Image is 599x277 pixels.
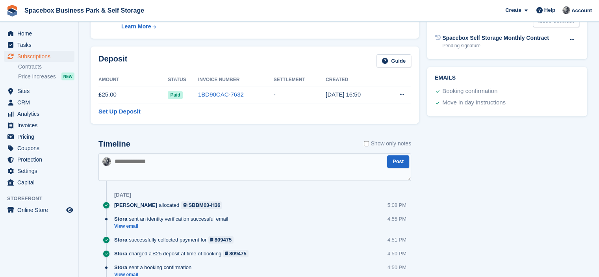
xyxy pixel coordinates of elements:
span: Price increases [18,73,56,80]
span: Stora [114,236,127,244]
div: 809475 [229,250,246,257]
div: [DATE] [114,192,131,198]
div: Spacebox Self Storage Monthly Contract [442,34,549,42]
a: menu [4,39,74,50]
span: Stora [114,215,127,223]
a: menu [4,177,74,188]
a: Contracts [18,63,74,71]
span: Pricing [17,131,65,142]
div: 4:55 PM [388,215,406,223]
span: Protection [17,154,65,165]
span: [PERSON_NAME] [114,201,157,209]
span: Storefront [7,195,78,203]
div: Booking confirmation [442,87,497,96]
a: menu [4,165,74,177]
a: menu [4,97,74,108]
a: menu [4,51,74,62]
span: Stora [114,250,127,257]
a: menu [4,204,74,216]
a: 1BD90CAC-7632 [198,91,244,98]
img: SUDIPTA VIRMANI [562,6,570,14]
div: NEW [61,73,74,80]
span: Settings [17,165,65,177]
td: £25.00 [98,86,168,104]
a: SBBM03-H36 [181,201,222,209]
h2: Emails [435,75,579,81]
a: menu [4,154,74,165]
span: Account [571,7,592,15]
a: Price increases NEW [18,72,74,81]
div: 5:08 PM [388,201,406,209]
span: Analytics [17,108,65,119]
a: menu [4,120,74,131]
h2: Deposit [98,54,127,67]
div: Move in day instructions [442,98,506,108]
span: Invoices [17,120,65,131]
th: Amount [98,74,168,86]
span: CRM [17,97,65,108]
th: Settlement [274,74,326,86]
span: Online Store [17,204,65,216]
a: Preview store [65,205,74,215]
a: menu [4,143,74,154]
span: Paid [168,91,182,99]
span: Home [17,28,65,39]
a: menu [4,28,74,39]
span: Capital [17,177,65,188]
a: Spacebox Business Park & Self Storage [21,4,147,17]
div: Pending signature [442,42,549,49]
label: Show only notes [364,139,411,148]
a: menu [4,131,74,142]
span: Coupons [17,143,65,154]
span: Help [544,6,555,14]
a: Learn More [121,22,227,31]
div: 4:50 PM [388,250,406,257]
div: successfully collected payment for [114,236,237,244]
a: menu [4,108,74,119]
td: - [274,86,326,104]
span: Create [505,6,521,14]
th: Status [168,74,198,86]
div: 4:50 PM [388,264,406,271]
div: SBBM03-H36 [189,201,221,209]
img: SUDIPTA VIRMANI [102,157,111,166]
div: allocated [114,201,226,209]
th: Created [326,74,384,86]
a: Guide [376,54,411,67]
span: Subscriptions [17,51,65,62]
div: Learn More [121,22,151,31]
div: sent a booking confirmation [114,264,195,271]
div: 809475 [215,236,232,244]
h2: Timeline [98,139,130,149]
div: charged a £25 deposit at time of booking [114,250,252,257]
input: Show only notes [364,139,369,148]
a: 809475 [208,236,234,244]
time: 2025-09-04 15:50:44 UTC [326,91,361,98]
span: Stora [114,264,127,271]
span: Tasks [17,39,65,50]
a: View email [114,223,232,230]
a: Set Up Deposit [98,107,141,116]
a: menu [4,86,74,97]
img: stora-icon-8386f47178a22dfd0bd8f6a31ec36ba5ce8667c1dd55bd0f319d3a0aa187defe.svg [6,5,18,17]
a: 809475 [223,250,249,257]
th: Invoice Number [198,74,274,86]
div: 4:51 PM [388,236,406,244]
button: Post [387,155,409,168]
div: sent an identity verification successful email [114,215,232,223]
span: Sites [17,86,65,97]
